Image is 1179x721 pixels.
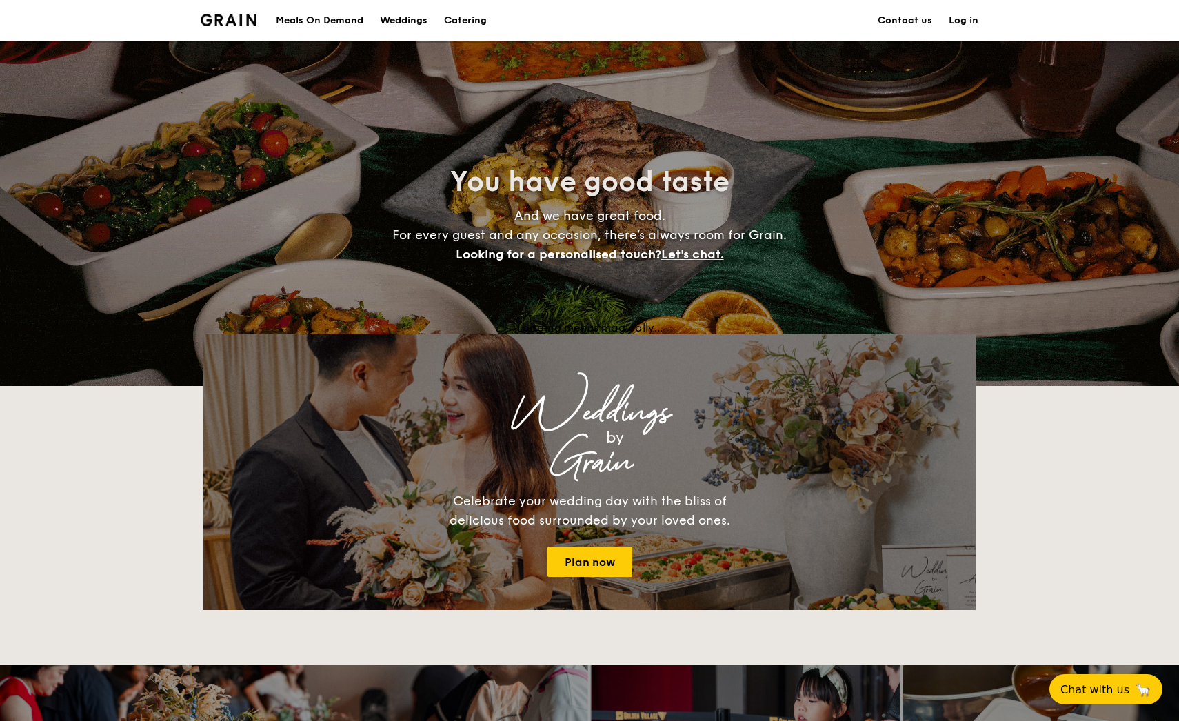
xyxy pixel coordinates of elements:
div: Grain [325,450,854,475]
span: 🦙 [1135,682,1151,698]
span: Chat with us [1060,683,1129,696]
button: Chat with us🦙 [1049,674,1162,704]
div: Loading menus magically... [203,321,976,334]
div: Celebrate your wedding day with the bliss of delicious food surrounded by your loved ones. [434,491,745,530]
div: Weddings [325,400,854,425]
div: by [376,425,854,450]
a: Plan now [547,547,632,577]
span: Let's chat. [661,247,724,262]
a: Logotype [201,14,256,26]
img: Grain [201,14,256,26]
